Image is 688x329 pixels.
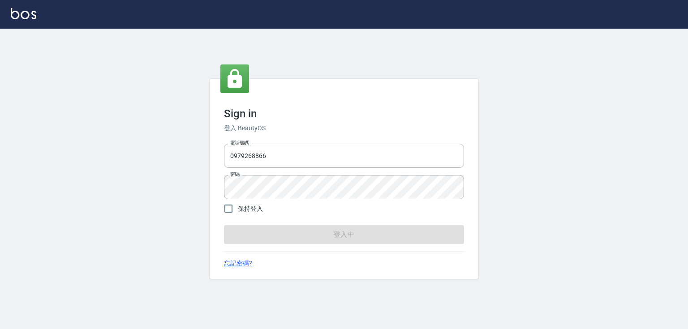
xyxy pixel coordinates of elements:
[230,140,249,146] label: 電話號碼
[224,259,252,268] a: 忘記密碼?
[238,204,263,214] span: 保持登入
[224,124,464,133] h6: 登入 BeautyOS
[224,107,464,120] h3: Sign in
[230,171,240,178] label: 密碼
[11,8,36,19] img: Logo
